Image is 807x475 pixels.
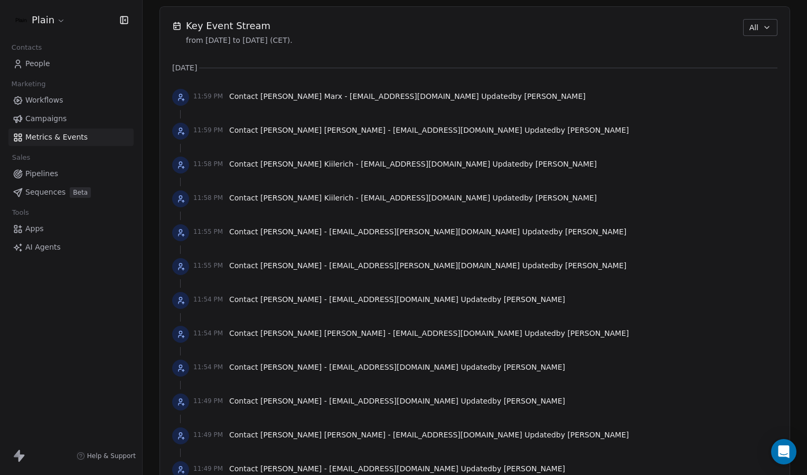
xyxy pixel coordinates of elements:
[229,294,565,305] span: Contact Updated by
[229,396,565,406] span: Contact Updated by
[25,223,44,234] span: Apps
[25,242,61,253] span: AI Agents
[193,227,225,236] span: 11:55 PM
[260,227,520,236] span: [PERSON_NAME] - [EMAIL_ADDRESS][PERSON_NAME][DOMAIN_NAME]
[7,76,50,92] span: Marketing
[229,430,629,440] span: Contact Updated by
[260,397,458,405] span: [PERSON_NAME] - [EMAIL_ADDRESS][DOMAIN_NAME]
[8,165,134,182] a: Pipelines
[260,126,522,134] span: [PERSON_NAME] [PERSON_NAME] - [EMAIL_ADDRESS][DOMAIN_NAME]
[8,184,134,201] a: SequencesBeta
[260,363,458,371] span: [PERSON_NAME] - [EMAIL_ADDRESS][DOMAIN_NAME]
[25,168,58,179] span: Pipelines
[524,92,585,101] span: [PERSON_NAME]
[7,150,35,166] span: Sales
[25,95,63,106] span: Workflows
[260,329,522,337] span: [PERSON_NAME] [PERSON_NAME] - [EMAIL_ADDRESS][DOMAIN_NAME]
[260,464,458,473] span: [PERSON_NAME] - [EMAIL_ADDRESS][DOMAIN_NAME]
[193,397,225,405] span: 11:49 PM
[536,160,597,168] span: [PERSON_NAME]
[8,129,134,146] a: Metrics & Events
[260,261,520,270] span: [PERSON_NAME] - [EMAIL_ADDRESS][PERSON_NAME][DOMAIN_NAME]
[193,295,225,304] span: 11:54 PM
[7,40,46,56] span: Contacts
[260,160,490,168] span: [PERSON_NAME] Kiilerich - [EMAIL_ADDRESS][DOMAIN_NAME]
[193,194,225,202] span: 11:58 PM
[504,363,565,371] span: [PERSON_NAME]
[193,126,225,134] span: 11:59 PM
[8,92,134,109] a: Workflows
[25,187,65,198] span: Sequences
[229,226,626,237] span: Contact Updated by
[229,328,629,339] span: Contact Updated by
[504,464,565,473] span: [PERSON_NAME]
[229,125,629,135] span: Contact Updated by
[229,193,597,203] span: Contact Updated by
[13,11,68,29] button: Plain
[8,220,134,238] a: Apps
[25,58,50,69] span: People
[193,464,225,473] span: 11:49 PM
[260,431,522,439] span: [PERSON_NAME] [PERSON_NAME] - [EMAIL_ADDRESS][DOMAIN_NAME]
[25,113,67,124] span: Campaigns
[172,62,197,73] span: [DATE]
[87,452,136,460] span: Help & Support
[8,110,134,127] a: Campaigns
[8,55,134,72] a: People
[260,194,490,202] span: [PERSON_NAME] Kiilerich - [EMAIL_ADDRESS][DOMAIN_NAME]
[70,187,91,198] span: Beta
[186,19,293,33] span: Key Event Stream
[193,431,225,439] span: 11:49 PM
[7,205,33,221] span: Tools
[260,92,479,101] span: [PERSON_NAME] Marx - [EMAIL_ADDRESS][DOMAIN_NAME]
[77,452,136,460] a: Help & Support
[193,363,225,371] span: 11:54 PM
[229,159,597,169] span: Contact Updated by
[565,261,626,270] span: [PERSON_NAME]
[193,160,225,168] span: 11:58 PM
[749,22,758,33] span: All
[25,132,88,143] span: Metrics & Events
[193,92,225,101] span: 11:59 PM
[193,261,225,270] span: 11:55 PM
[504,295,565,304] span: [PERSON_NAME]
[8,239,134,256] a: AI Agents
[565,227,626,236] span: [PERSON_NAME]
[260,295,458,304] span: [PERSON_NAME] - [EMAIL_ADDRESS][DOMAIN_NAME]
[567,431,628,439] span: [PERSON_NAME]
[186,35,293,45] span: from [DATE] to [DATE] (CET).
[229,463,565,474] span: Contact Updated by
[567,329,628,337] span: [PERSON_NAME]
[536,194,597,202] span: [PERSON_NAME]
[567,126,628,134] span: [PERSON_NAME]
[504,397,565,405] span: [PERSON_NAME]
[771,439,796,464] div: Open Intercom Messenger
[32,13,54,27] span: Plain
[229,260,626,271] span: Contact Updated by
[15,14,27,26] img: Plain-Logo-Tile.png
[229,362,565,372] span: Contact Updated by
[193,329,225,337] span: 11:54 PM
[229,91,586,102] span: Contact Updated by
